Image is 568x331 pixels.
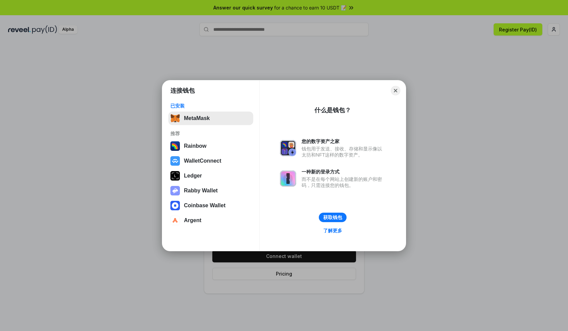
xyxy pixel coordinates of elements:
[314,106,351,114] div: 什么是钱包？
[170,103,251,109] div: 已安装
[184,203,226,209] div: Coinbase Wallet
[170,201,180,210] img: svg+xml,%3Csvg%20width%3D%2228%22%20height%3D%2228%22%20viewBox%3D%220%200%2028%2028%22%20fill%3D...
[170,216,180,225] img: svg+xml,%3Csvg%20width%3D%2228%22%20height%3D%2228%22%20viewBox%3D%220%200%2028%2028%22%20fill%3D...
[170,171,180,181] img: svg+xml,%3Csvg%20xmlns%3D%22http%3A%2F%2Fwww.w3.org%2F2000%2Fsvg%22%20width%3D%2228%22%20height%3...
[168,214,253,227] button: Argent
[170,156,180,166] img: svg+xml,%3Csvg%20width%3D%2228%22%20height%3D%2228%22%20viewBox%3D%220%200%2028%2028%22%20fill%3D...
[280,140,296,156] img: svg+xml,%3Csvg%20xmlns%3D%22http%3A%2F%2Fwww.w3.org%2F2000%2Fsvg%22%20fill%3D%22none%22%20viewBox...
[184,217,202,223] div: Argent
[323,228,342,234] div: 了解更多
[319,213,347,222] button: 获取钱包
[168,154,253,168] button: WalletConnect
[168,184,253,197] button: Rabby Wallet
[168,169,253,183] button: Ledger
[323,214,342,220] div: 获取钱包
[184,188,218,194] div: Rabby Wallet
[302,146,385,158] div: 钱包用于发送、接收、存储和显示像以太坊和NFT这样的数字资产。
[170,141,180,151] img: svg+xml,%3Csvg%20width%3D%22120%22%20height%3D%22120%22%20viewBox%3D%220%200%20120%20120%22%20fil...
[170,131,251,137] div: 推荐
[184,158,221,164] div: WalletConnect
[168,199,253,212] button: Coinbase Wallet
[170,114,180,123] img: svg+xml,%3Csvg%20fill%3D%22none%22%20height%3D%2233%22%20viewBox%3D%220%200%2035%2033%22%20width%...
[184,143,207,149] div: Rainbow
[168,139,253,153] button: Rainbow
[170,87,195,95] h1: 连接钱包
[302,138,385,144] div: 您的数字资产之家
[319,226,346,235] a: 了解更多
[302,176,385,188] div: 而不是在每个网站上创建新的账户和密码，只需连接您的钱包。
[302,169,385,175] div: 一种新的登录方式
[184,173,202,179] div: Ledger
[170,186,180,195] img: svg+xml,%3Csvg%20xmlns%3D%22http%3A%2F%2Fwww.w3.org%2F2000%2Fsvg%22%20fill%3D%22none%22%20viewBox...
[391,86,400,95] button: Close
[280,170,296,187] img: svg+xml,%3Csvg%20xmlns%3D%22http%3A%2F%2Fwww.w3.org%2F2000%2Fsvg%22%20fill%3D%22none%22%20viewBox...
[184,115,210,121] div: MetaMask
[168,112,253,125] button: MetaMask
